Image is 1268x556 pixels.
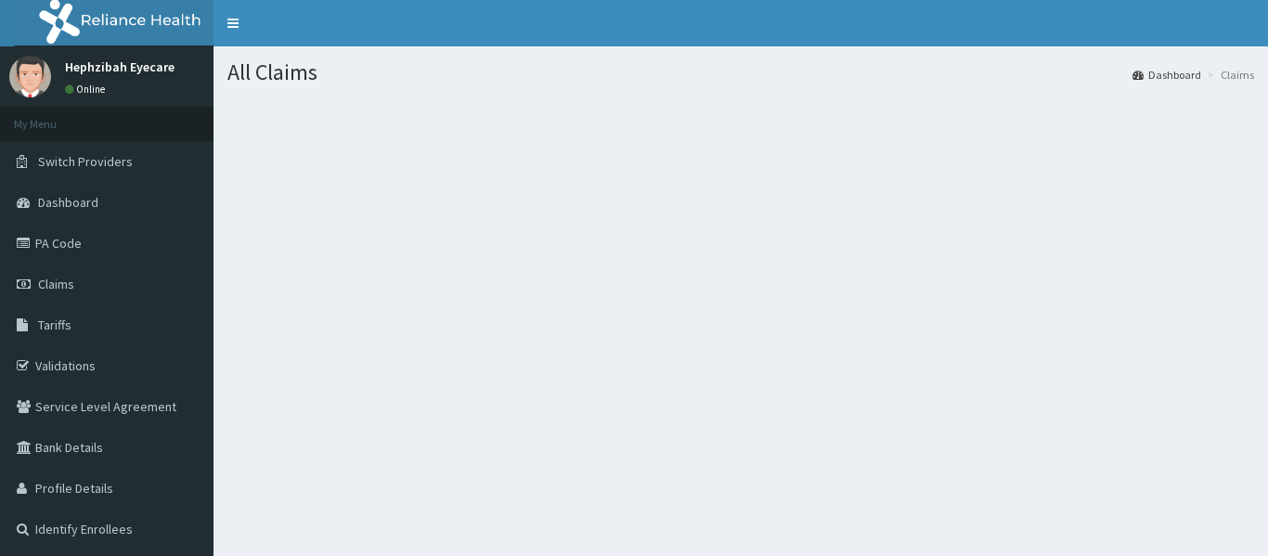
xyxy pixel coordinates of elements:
[38,317,71,333] span: Tariffs
[38,194,98,211] span: Dashboard
[65,60,175,73] p: Hephzibah Eyecare
[38,276,74,292] span: Claims
[1132,67,1201,83] a: Dashboard
[9,56,51,97] img: User Image
[227,60,1254,84] h1: All Claims
[38,153,133,170] span: Switch Providers
[65,83,110,96] a: Online
[1203,67,1254,83] li: Claims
